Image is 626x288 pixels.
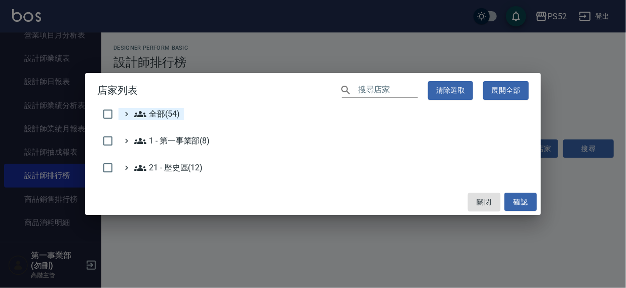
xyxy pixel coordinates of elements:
[358,83,418,98] input: 搜尋店家
[504,193,537,211] button: 確認
[134,162,203,174] span: 21 - 歷史區(12)
[483,81,529,100] button: 展開全部
[85,73,541,108] h2: 店家列表
[134,135,210,147] span: 1 - 第一事業部(8)
[134,108,180,120] span: 全部(54)
[428,81,474,100] button: 清除選取
[468,193,500,211] button: 關閉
